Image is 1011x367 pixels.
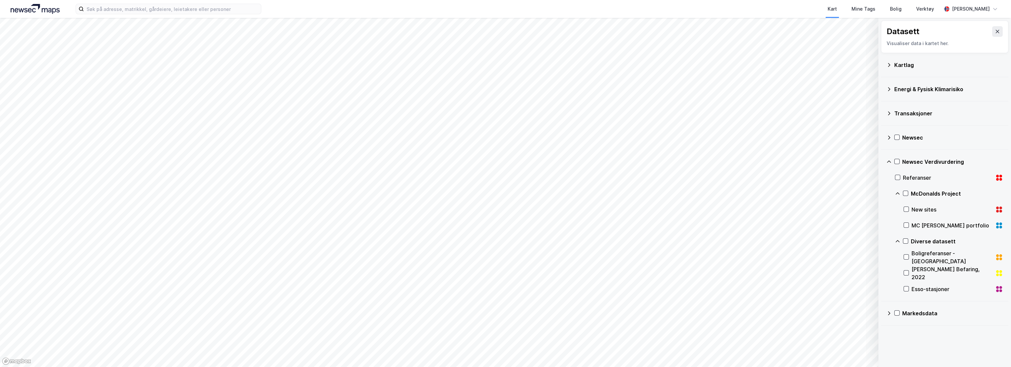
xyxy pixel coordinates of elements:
div: Referanser [903,174,992,182]
input: Søk på adresse, matrikkel, gårdeiere, leietakere eller personer [84,4,261,14]
div: Boligreferanser - [GEOGRAPHIC_DATA] [912,249,992,265]
div: Bolig [890,5,902,13]
div: New sites [912,206,992,214]
div: McDonalds Project [911,190,1003,198]
div: Datasett [887,26,919,37]
div: Diverse datasett [911,237,1003,245]
div: Kartlag [894,61,1003,69]
div: Kart [828,5,837,13]
img: logo.a4113a55bc3d86da70a041830d287a7e.svg [11,4,60,14]
div: Mine Tags [852,5,875,13]
div: Esso-stasjoner [912,285,992,293]
div: Transaksjoner [894,109,1003,117]
div: Energi & Fysisk Klimarisiko [894,85,1003,93]
div: Kontrollprogram for chat [978,335,1011,367]
div: Markedsdata [902,309,1003,317]
div: Newsec [902,134,1003,142]
div: Newsec Verdivurdering [902,158,1003,166]
div: MC [PERSON_NAME] portfolio [912,221,992,229]
a: Mapbox homepage [2,357,31,365]
iframe: Chat Widget [978,335,1011,367]
div: [PERSON_NAME] [952,5,990,13]
div: Verktøy [916,5,934,13]
div: [PERSON_NAME] Befaring, 2022 [912,265,992,281]
div: Visualiser data i kartet her. [887,39,1003,47]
